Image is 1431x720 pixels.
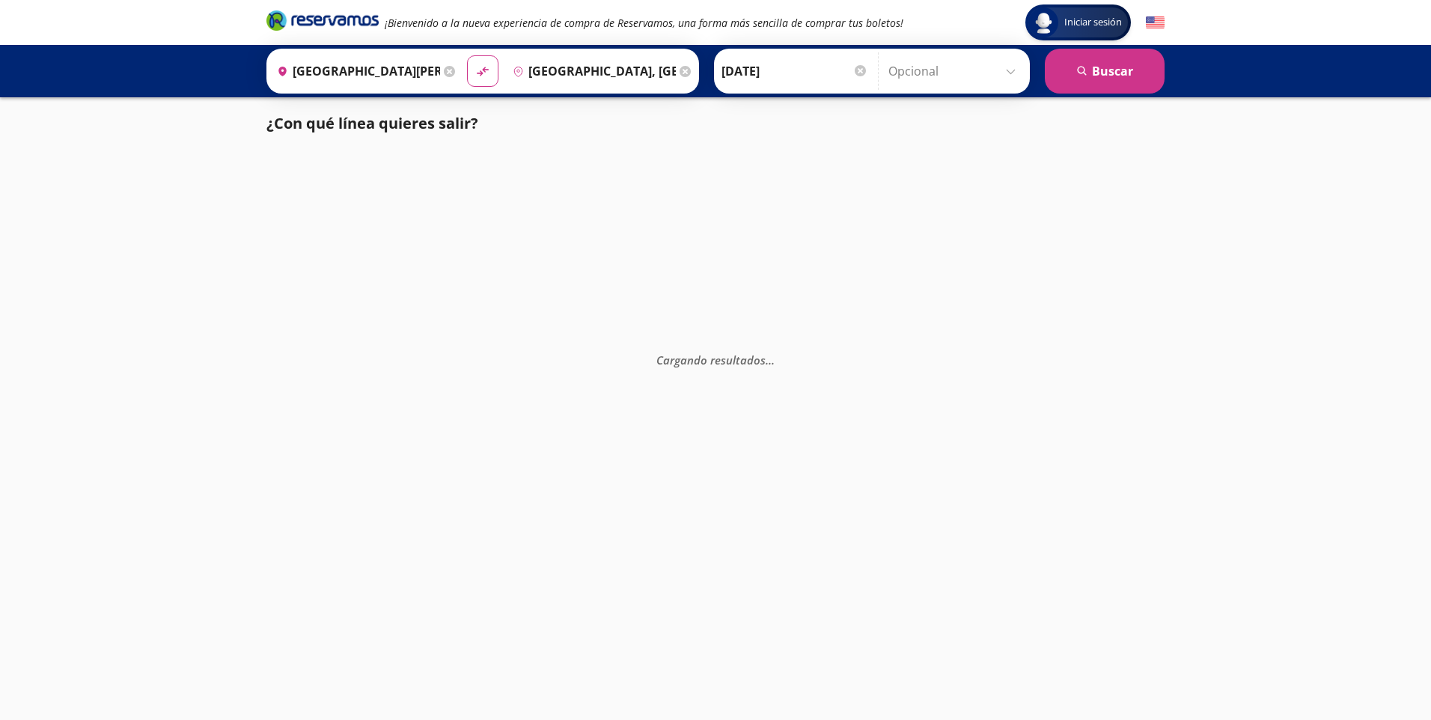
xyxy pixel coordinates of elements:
input: Opcional [888,52,1022,90]
span: . [769,353,772,367]
span: Iniciar sesión [1058,15,1128,30]
input: Elegir Fecha [721,52,868,90]
button: English [1146,13,1165,32]
button: Buscar [1045,49,1165,94]
em: Cargando resultados [656,353,775,367]
em: ¡Bienvenido a la nueva experiencia de compra de Reservamos, una forma más sencilla de comprar tus... [385,16,903,30]
span: . [772,353,775,367]
input: Buscar Origen [271,52,440,90]
a: Brand Logo [266,9,379,36]
input: Buscar Destino [507,52,676,90]
i: Brand Logo [266,9,379,31]
span: . [766,353,769,367]
p: ¿Con qué línea quieres salir? [266,112,478,135]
